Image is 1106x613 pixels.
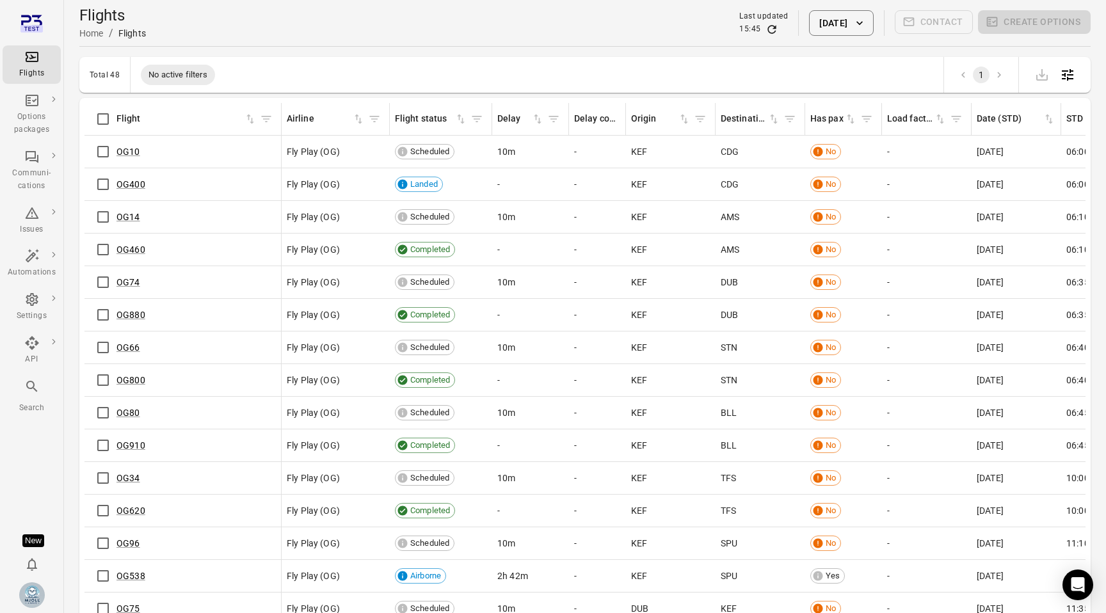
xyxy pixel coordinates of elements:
[887,112,947,126] div: Sort by load factor in ascending order
[497,276,515,289] span: 10m
[631,243,647,256] span: KEF
[574,211,621,223] div: -
[287,504,340,517] span: Fly Play (OG)
[497,112,544,126] div: Sort by delay in ascending order
[887,145,966,158] div: -
[3,145,61,196] a: Communi-cations
[721,374,737,386] span: STN
[887,374,966,386] div: -
[887,341,966,354] div: -
[631,211,647,223] span: KEF
[1066,276,1089,289] span: 06:35
[116,538,140,548] a: OG96
[721,276,738,289] span: DUB
[22,534,44,547] div: Tooltip anchor
[887,472,966,484] div: -
[116,212,140,222] a: OG14
[287,537,340,550] span: Fly Play (OG)
[574,243,621,256] div: -
[118,27,146,40] div: Flights
[365,109,384,129] button: Filter by airline
[574,374,621,386] div: -
[497,374,564,386] div: -
[14,577,50,613] button: Elsa Mjöll [Mjoll Airways]
[691,109,710,129] button: Filter by origin
[977,112,1055,126] div: Sort by date (STD) in ascending order
[19,552,45,577] button: Notifications
[116,277,140,287] a: OG74
[497,308,564,321] div: -
[821,374,840,386] span: No
[887,112,934,126] div: Load factor
[857,109,876,129] button: Filter by has pax
[574,439,621,452] div: -
[287,243,340,256] span: Fly Play (OG)
[631,112,691,126] span: Origin
[977,569,1004,582] span: [DATE]
[977,374,1004,386] span: [DATE]
[3,375,61,418] button: Search
[8,167,56,193] div: Communi-cations
[406,537,454,550] span: Scheduled
[116,112,257,126] span: Flight
[739,10,788,23] div: Last updated
[821,308,840,321] span: No
[116,310,145,320] a: OG880
[574,276,621,289] div: -
[3,202,61,240] a: Issues
[257,109,276,129] span: Filter by flight
[406,211,454,223] span: Scheduled
[287,112,365,126] div: Sort by airline in ascending order
[406,439,454,452] span: Completed
[497,439,564,452] div: -
[765,23,778,36] button: Refresh data
[887,504,966,517] div: -
[116,112,257,126] div: Sort by flight in ascending order
[887,439,966,452] div: -
[544,109,563,129] button: Filter by delay
[821,537,840,550] span: No
[79,26,146,41] nav: Breadcrumbs
[721,439,737,452] span: BLL
[631,308,647,321] span: KEF
[574,112,620,126] div: Delay codes
[947,109,966,129] button: Filter by load factor
[574,504,621,517] div: -
[287,112,352,126] div: Airline
[631,341,647,354] span: KEF
[887,537,966,550] div: -
[809,10,873,36] button: [DATE]
[141,68,215,81] span: No active filters
[1066,406,1089,419] span: 06:45
[977,472,1004,484] span: [DATE]
[821,211,840,223] span: No
[574,341,621,354] div: -
[631,145,647,158] span: KEF
[497,112,544,126] span: Delay
[1055,62,1080,88] button: Open table configuration
[977,439,1004,452] span: [DATE]
[887,211,966,223] div: -
[1029,68,1055,80] span: Please make a selection to export
[574,472,621,484] div: -
[821,243,840,256] span: No
[887,112,947,126] span: Load factor
[574,178,621,191] div: -
[497,504,564,517] div: -
[116,179,145,189] a: OG400
[116,244,145,255] a: OG460
[8,67,56,80] div: Flights
[631,406,647,419] span: KEF
[1066,472,1089,484] span: 10:00
[631,439,647,452] span: KEF
[116,440,145,450] a: OG910
[90,70,120,79] div: Total 48
[287,472,340,484] span: Fly Play (OG)
[3,288,61,326] a: Settings
[977,276,1004,289] span: [DATE]
[406,178,442,191] span: Landed
[631,569,647,582] span: KEF
[395,112,467,126] div: Sort by flight status in ascending order
[395,112,454,126] div: Flight status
